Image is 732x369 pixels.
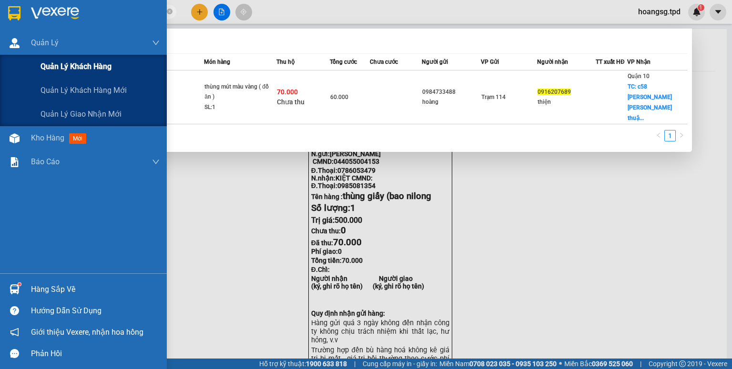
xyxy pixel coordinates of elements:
[628,73,650,80] span: Quận 10
[204,59,230,65] span: Món hàng
[31,133,64,142] span: Kho hàng
[330,94,348,100] span: 60.000
[41,60,112,72] span: Quản lý khách hàng
[628,83,672,121] span: TC: c58 [PERSON_NAME] [PERSON_NAME] thuậ...
[18,283,21,286] sup: 1
[422,59,448,65] span: Người gửi
[653,130,664,141] li: Previous Page
[10,157,20,167] img: solution-icon
[8,6,20,20] img: logo-vxr
[41,84,127,96] span: Quản lý khách hàng mới
[31,326,143,338] span: Giới thiệu Vexere, nhận hoa hồng
[10,133,20,143] img: warehouse-icon
[676,130,687,141] button: right
[422,87,480,97] div: 0984733488
[167,8,173,17] span: close-circle
[370,59,398,65] span: Chưa cước
[277,88,298,96] span: 70.000
[31,156,60,168] span: Báo cáo
[679,132,684,138] span: right
[538,89,571,95] span: 0916207689
[10,284,20,294] img: warehouse-icon
[204,102,276,113] div: SL: 1
[537,59,568,65] span: Người nhận
[31,37,59,49] span: Quản Lý
[656,132,661,138] span: left
[276,59,295,65] span: Thu hộ
[152,158,160,166] span: down
[10,38,20,48] img: warehouse-icon
[422,97,480,107] div: hoàng
[481,59,499,65] span: VP Gửi
[167,9,173,14] span: close-circle
[31,304,160,318] div: Hướng dẫn sử dụng
[277,98,305,106] span: Chưa thu
[653,130,664,141] button: left
[10,349,19,358] span: message
[665,130,675,141] a: 1
[10,306,19,315] span: question-circle
[664,130,676,141] li: 1
[31,347,160,361] div: Phản hồi
[676,130,687,141] li: Next Page
[41,108,122,120] span: Quản lý giao nhận mới
[31,282,160,297] div: Hàng sắp về
[10,328,19,337] span: notification
[596,59,625,65] span: TT xuất HĐ
[538,97,595,107] div: thiện
[481,94,506,100] span: Trạm 114
[204,82,276,102] div: thùng mút màu vàng ( đồ ăn )
[152,39,160,47] span: down
[627,59,651,65] span: VP Nhận
[330,59,357,65] span: Tổng cước
[69,133,86,144] span: mới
